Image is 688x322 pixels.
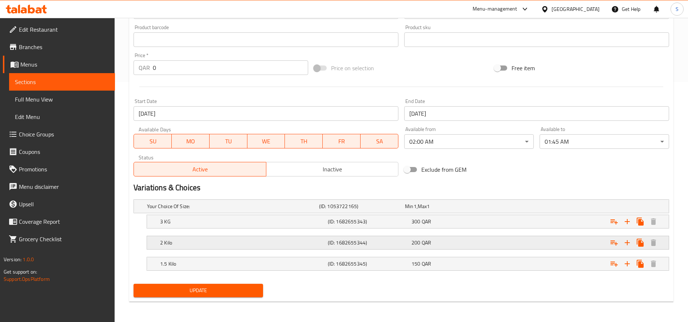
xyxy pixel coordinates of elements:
[266,162,398,176] button: Inactive
[363,136,395,147] span: SA
[4,267,37,277] span: Get support on:
[328,218,409,225] h5: (ID: 1682655343)
[212,136,244,147] span: TU
[15,95,109,104] span: Full Menu View
[20,60,109,69] span: Menus
[634,257,647,270] button: Clone new choice
[19,200,109,208] span: Upsell
[19,43,109,51] span: Branches
[3,230,115,248] a: Grocery Checklist
[405,202,413,211] span: Min
[134,32,398,47] input: Please enter product barcode
[331,64,374,72] span: Price on selection
[137,136,169,147] span: SU
[411,238,420,247] span: 200
[361,134,398,148] button: SA
[319,203,402,210] h5: (ID: 1053722165)
[473,5,517,13] div: Menu-management
[418,202,427,211] span: Max
[3,126,115,143] a: Choice Groups
[3,21,115,38] a: Edit Restaurant
[15,77,109,86] span: Sections
[512,64,535,72] span: Free item
[19,165,109,174] span: Promotions
[285,134,323,148] button: TH
[137,164,263,175] span: Active
[552,5,600,13] div: [GEOGRAPHIC_DATA]
[19,217,109,226] span: Coverage Report
[3,143,115,160] a: Coupons
[4,274,50,284] a: Support.OpsPlatform
[160,218,325,225] h5: 3 KG
[139,286,257,295] span: Update
[427,202,430,211] span: 1
[405,203,488,210] div: ,
[404,32,669,47] input: Please enter product sku
[414,202,417,211] span: 1
[647,215,660,228] button: Delete 3 KG
[9,108,115,126] a: Edit Menu
[147,236,669,249] div: Expand
[247,134,285,148] button: WE
[411,259,420,269] span: 150
[134,134,172,148] button: SU
[4,255,21,264] span: Version:
[269,164,395,175] span: Inactive
[676,5,679,13] span: S
[3,56,115,73] a: Menus
[160,260,325,267] h5: 1.5 Kilo
[134,284,263,297] button: Update
[3,38,115,56] a: Branches
[147,203,316,210] h5: Your Choice Of Size:
[621,215,634,228] button: Add new choice
[9,73,115,91] a: Sections
[153,60,308,75] input: Please enter price
[621,257,634,270] button: Add new choice
[147,257,669,270] div: Expand
[134,182,669,193] h2: Variations & Choices
[608,257,621,270] button: Add choice group
[326,136,358,147] span: FR
[634,215,647,228] button: Clone new choice
[411,217,420,226] span: 300
[621,236,634,249] button: Add new choice
[19,130,109,139] span: Choice Groups
[134,200,669,213] div: Expand
[404,134,534,149] div: 02:00 AM
[422,259,431,269] span: QAR
[9,91,115,108] a: Full Menu View
[250,136,282,147] span: WE
[175,136,207,147] span: MO
[647,257,660,270] button: Delete 1.5 Kilo
[608,215,621,228] button: Add choice group
[3,160,115,178] a: Promotions
[210,134,247,148] button: TU
[421,165,466,174] span: Exclude from GEM
[647,236,660,249] button: Delete 2 Kilo
[3,195,115,213] a: Upsell
[3,178,115,195] a: Menu disclaimer
[172,134,210,148] button: MO
[15,112,109,121] span: Edit Menu
[134,162,266,176] button: Active
[634,236,647,249] button: Clone new choice
[540,134,669,149] div: 01:45 AM
[3,213,115,230] a: Coverage Report
[328,260,409,267] h5: (ID: 1682655345)
[608,236,621,249] button: Add choice group
[422,238,431,247] span: QAR
[147,215,669,228] div: Expand
[19,25,109,34] span: Edit Restaurant
[422,217,431,226] span: QAR
[19,182,109,191] span: Menu disclaimer
[323,134,361,148] button: FR
[160,239,325,246] h5: 2 Kilo
[19,235,109,243] span: Grocery Checklist
[23,255,34,264] span: 1.0.0
[328,239,409,246] h5: (ID: 1682655344)
[139,63,150,72] p: QAR
[288,136,320,147] span: TH
[19,147,109,156] span: Coupons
